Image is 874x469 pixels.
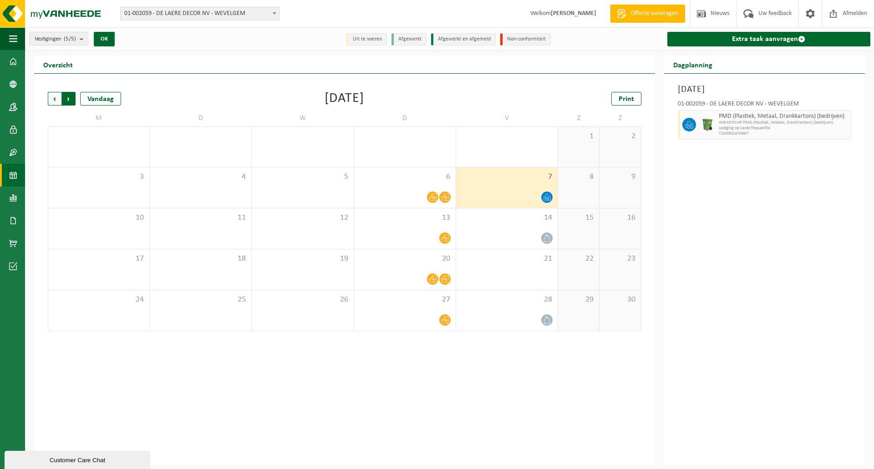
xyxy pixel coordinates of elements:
span: 27 [359,295,451,305]
count: (5/5) [64,36,76,42]
td: M [48,110,150,126]
span: 19 [256,254,349,264]
span: 7 [461,172,553,182]
span: 6 [359,172,451,182]
td: V [456,110,558,126]
div: [DATE] [325,92,364,106]
span: 2 [604,131,636,141]
span: 29 [563,295,595,305]
span: 23 [604,254,636,264]
span: Vorige [48,92,61,106]
span: 10 [53,213,145,223]
div: Vandaag [80,92,121,106]
span: 26 [256,295,349,305]
span: 17 [53,254,145,264]
span: 21 [461,254,553,264]
span: 1 [563,131,595,141]
span: 25 [154,295,247,305]
span: 22 [563,254,595,264]
li: Uit te voeren [346,33,387,45]
strong: [PERSON_NAME] [551,10,596,17]
h2: Overzicht [34,55,82,73]
span: Offerte aanvragen [629,9,681,18]
span: Vestigingen [35,32,76,46]
td: W [252,110,354,126]
span: 18 [154,254,247,264]
td: D [150,110,252,126]
span: 13 [359,213,451,223]
a: Print [611,92,641,106]
span: 15 [563,213,595,223]
div: 01-002059 - DE LAERE DECOR NV - WEVELGEM [678,101,851,110]
span: Volgende [62,92,76,106]
iframe: chat widget [5,449,152,469]
span: WB-0370-HP PMD (Plastiek, Metaal, Drankkartons) (bedrijven) [719,120,849,126]
span: 11 [154,213,247,223]
h3: [DATE] [678,83,851,96]
td: D [354,110,456,126]
span: 24 [53,295,145,305]
li: Afgewerkt [391,33,427,45]
span: 5 [256,172,349,182]
span: 20 [359,254,451,264]
a: Offerte aanvragen [610,5,685,23]
span: 12 [256,213,349,223]
span: 01-002059 - DE LAERE DECOR NV - WEVELGEM [120,7,279,20]
li: Non-conformiteit [500,33,551,45]
span: 9 [604,172,636,182]
span: 8 [563,172,595,182]
span: 14 [461,213,553,223]
td: Z [558,110,600,126]
button: OK [94,32,115,46]
span: T250002474967 [719,131,849,136]
li: Afgewerkt en afgemeld [431,33,496,45]
span: PMD (Plastiek, Metaal, Drankkartons) (bedrijven) [719,113,849,120]
span: 3 [53,172,145,182]
td: Z [600,110,641,126]
h2: Dagplanning [664,55,722,73]
img: WB-0370-HPE-GN-50 [701,118,714,131]
span: 16 [604,213,636,223]
span: 01-002059 - DE LAERE DECOR NV - WEVELGEM [121,7,279,20]
span: Print [619,96,634,103]
span: 30 [604,295,636,305]
span: 4 [154,172,247,182]
span: Lediging op vaste frequentie [719,126,849,131]
button: Vestigingen(5/5) [30,32,88,45]
span: 28 [461,295,553,305]
a: Extra taak aanvragen [667,32,870,46]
